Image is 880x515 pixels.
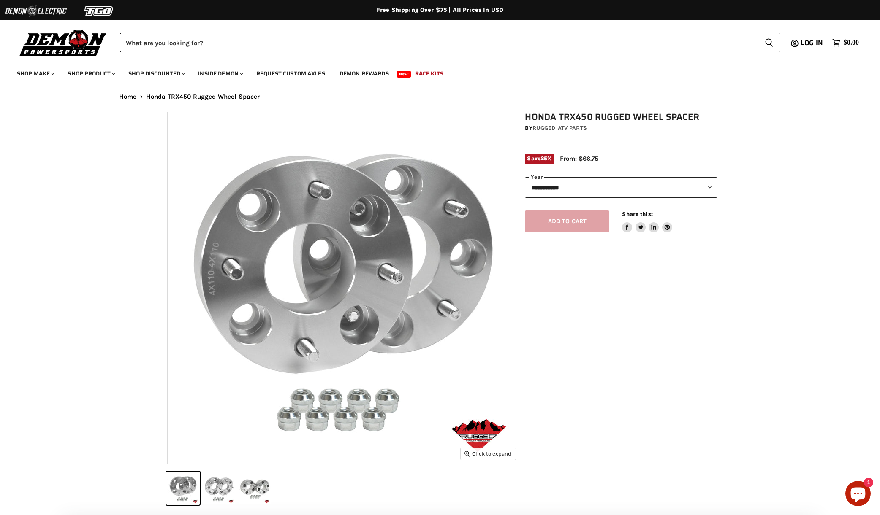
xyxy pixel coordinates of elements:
img: Honda TRX450 Rugged Wheel Spacer [168,112,520,464]
a: Shop Discounted [122,65,190,82]
ul: Main menu [11,62,857,82]
form: Product [120,33,780,52]
span: Share this: [622,211,652,217]
a: Race Kits [409,65,450,82]
span: Save % [525,154,554,163]
button: Honda TRX450 Rugged Wheel Spacer thumbnail [238,472,272,505]
nav: Breadcrumbs [102,93,778,100]
a: Shop Product [61,65,120,82]
span: Honda TRX450 Rugged Wheel Spacer [146,93,260,100]
a: Demon Rewards [333,65,395,82]
span: Click to expand [464,450,511,457]
a: Inside Demon [192,65,248,82]
div: Free Shipping Over $75 | All Prices In USD [102,6,778,14]
img: Demon Electric Logo 2 [4,3,68,19]
button: Search [758,33,780,52]
span: Log in [801,38,823,48]
span: 25 [540,155,547,162]
img: TGB Logo 2 [68,3,131,19]
span: From: $66.75 [560,155,598,162]
span: $0.00 [844,39,859,47]
select: year [525,177,717,198]
button: Honda TRX450 Rugged Wheel Spacer thumbnail [202,472,236,505]
div: by [525,124,717,133]
span: New! [397,71,411,78]
button: Honda TRX450 Rugged Wheel Spacer thumbnail [166,472,200,505]
a: Home [119,93,137,100]
img: Demon Powersports [17,27,109,57]
h1: Honda TRX450 Rugged Wheel Spacer [525,112,717,122]
a: $0.00 [828,37,863,49]
a: Rugged ATV Parts [532,124,587,132]
inbox-online-store-chat: Shopify online store chat [843,481,873,508]
button: Click to expand [461,448,516,459]
a: Request Custom Axles [250,65,331,82]
a: Log in [797,39,828,47]
aside: Share this: [622,210,672,233]
a: Shop Make [11,65,60,82]
input: Search [120,33,758,52]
